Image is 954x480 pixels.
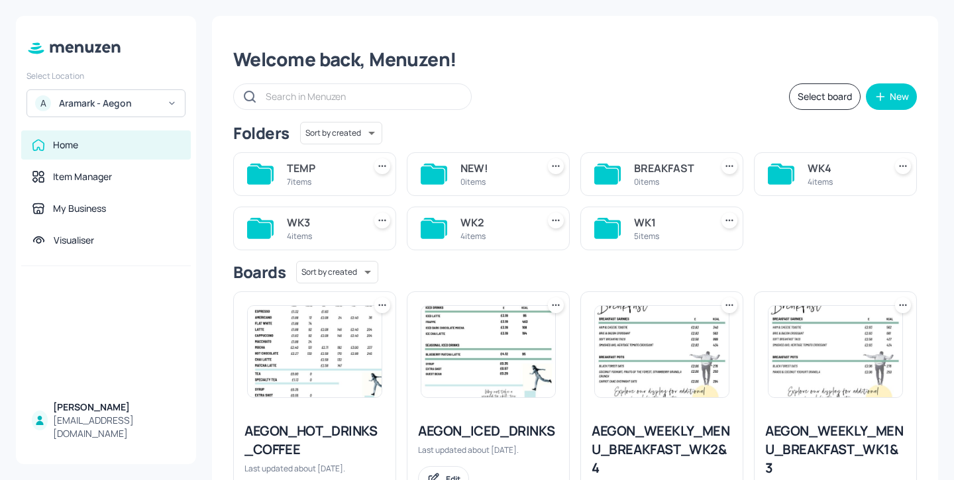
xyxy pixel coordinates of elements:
div: 4 items [460,230,532,242]
div: Home [53,138,78,152]
div: 5 items [634,230,706,242]
div: My Business [53,202,106,215]
div: 0 items [460,176,532,187]
img: 2025-08-05-1754388989741gh1wm74den6.jpeg [595,306,729,397]
div: Aramark - Aegon [59,97,159,110]
div: Boards [233,262,286,283]
button: Select board [789,83,861,110]
div: NEW! [460,160,532,176]
div: Sort by created [296,259,378,285]
div: 0 items [634,176,706,187]
input: Search in Menuzen [266,87,458,106]
div: 4 items [287,230,358,242]
div: [EMAIL_ADDRESS][DOMAIN_NAME] [53,414,180,440]
div: 4 items [808,176,879,187]
div: AEGON_WEEKLY_MENU_BREAKFAST_WK2&4 [592,422,732,477]
div: 7 items [287,176,358,187]
div: Visualiser [54,234,94,247]
div: New [890,92,909,101]
button: New [866,83,917,110]
div: Sort by created [300,120,382,146]
div: Folders [233,122,290,144]
div: WK2 [460,215,532,230]
img: 2025-08-01-17540401602505w12ejh9169.jpeg [421,306,555,397]
div: Item Manager [53,170,112,183]
div: TEMP [287,160,358,176]
img: 2025-08-21-1755783261775inb901asmxl.jpeg [768,306,902,397]
img: 2025-08-01-17540398344141yt8h2wk8fy.jpeg [248,306,382,397]
div: Last updated about [DATE]. [244,463,385,474]
div: WK3 [287,215,358,230]
div: A [35,95,51,111]
div: AEGON_HOT_DRINKS_COFFEE [244,422,385,459]
div: [PERSON_NAME] [53,401,180,414]
div: AEGON_ICED_DRINKS [418,422,558,440]
div: Welcome back, Menuzen! [233,48,917,72]
div: WK1 [634,215,706,230]
div: Select Location [26,70,185,81]
div: AEGON_WEEKLY_MENU_BREAKFAST_WK1&3 [765,422,906,477]
div: BREAKFAST [634,160,706,176]
div: Last updated about [DATE]. [418,444,558,456]
div: WK4 [808,160,879,176]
